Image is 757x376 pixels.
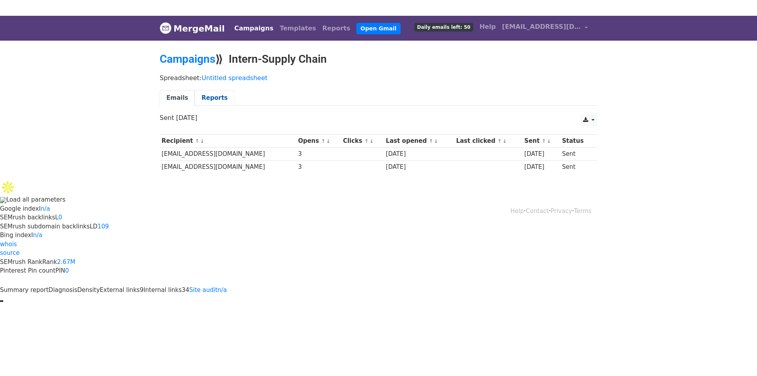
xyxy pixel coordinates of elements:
a: Campaigns [231,21,276,36]
span: Internal links [144,286,182,294]
a: ↓ [200,138,204,144]
th: Last clicked [454,135,522,148]
div: [DATE] [524,163,558,172]
a: Site auditn/a [189,286,227,294]
button: Configure panel [2,300,3,302]
a: Campaigns [160,52,215,65]
p: Spreadsheet: [160,74,597,82]
td: [EMAIL_ADDRESS][DOMAIN_NAME] [160,161,296,174]
span: [EMAIL_ADDRESS][DOMAIN_NAME] [502,22,581,32]
th: Recipient [160,135,296,148]
span: Site audit [189,286,218,294]
span: I [31,232,33,239]
img: MergeMail logo [160,22,172,34]
a: n/a [33,232,43,239]
span: L [55,214,58,221]
a: Reports [195,90,234,106]
th: Sent [522,135,560,148]
div: [DATE] [386,150,453,159]
a: ↓ [369,138,374,144]
th: Clicks [341,135,384,148]
a: ↓ [434,138,438,144]
a: 0 [65,267,69,274]
a: Emails [160,90,195,106]
span: Daily emails left: 50 [414,23,473,32]
span: Diagnosis [48,286,77,294]
td: Sent [560,161,593,174]
span: LD [89,223,97,230]
a: Help [476,19,499,35]
a: Reports [319,21,354,36]
a: [EMAIL_ADDRESS][DOMAIN_NAME] [499,19,591,37]
a: ↑ [195,138,200,144]
span: n/a [218,286,227,294]
a: 109 [97,223,109,230]
a: ↓ [547,138,551,144]
a: Untitled spreadsheet [201,74,267,82]
span: Load all parameters [6,196,65,203]
a: ↑ [542,138,546,144]
p: Sent [DATE] [160,114,597,122]
a: Open Gmail [356,23,400,34]
a: ↓ [326,138,330,144]
a: MergeMail [160,20,225,37]
a: ↑ [498,138,502,144]
a: ↑ [364,138,369,144]
span: PIN [56,267,65,274]
a: ↑ [429,138,433,144]
a: ↑ [321,138,325,144]
th: Last opened [384,135,454,148]
span: 34 [182,286,189,294]
a: 0 [58,214,62,221]
a: n/a [41,205,50,212]
span: 9 [140,286,144,294]
td: Sent [560,148,593,161]
div: [DATE] [524,150,558,159]
th: Opens [296,135,341,148]
span: External links [100,286,140,294]
a: Templates [276,21,319,36]
a: ↓ [502,138,507,144]
td: [EMAIL_ADDRESS][DOMAIN_NAME] [160,148,296,161]
div: 3 [298,163,339,172]
th: Status [560,135,593,148]
span: Density [77,286,100,294]
div: [DATE] [386,163,453,172]
h2: ⟫ Intern-Supply Chain [160,52,597,66]
span: I [39,205,41,212]
a: 2.67M [57,258,75,266]
a: Daily emails left: 50 [411,19,476,35]
iframe: Chat Widget [718,338,757,376]
div: 3 [298,150,339,159]
span: Rank [42,258,57,266]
